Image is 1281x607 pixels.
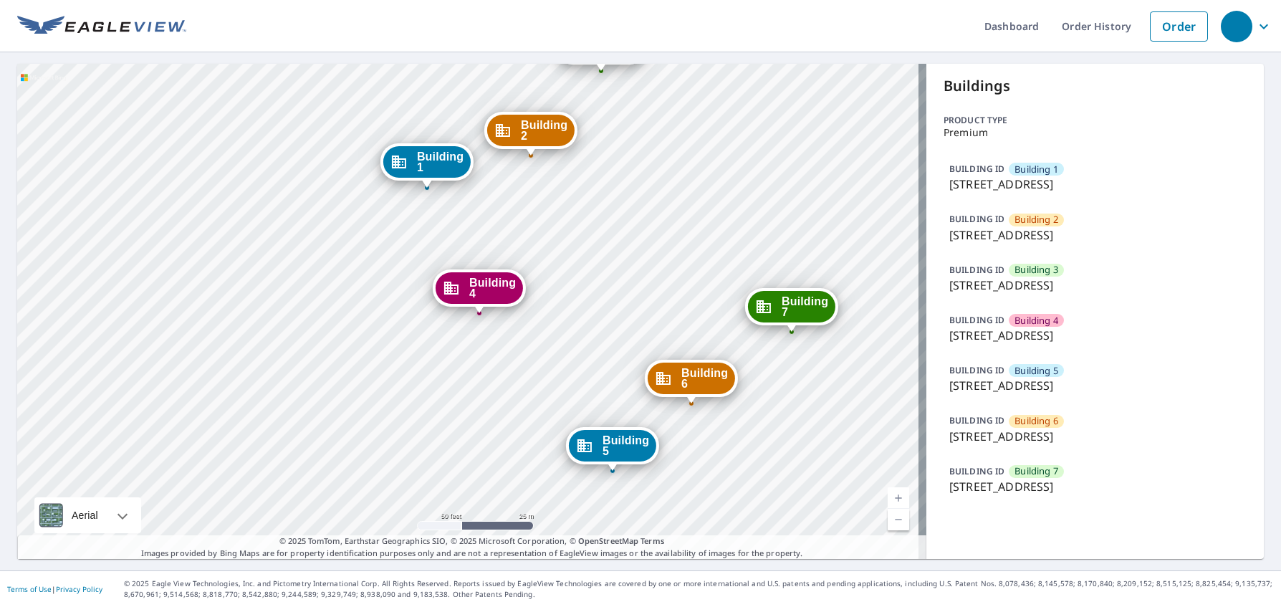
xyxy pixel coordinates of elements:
[7,585,102,593] p: |
[949,465,1004,477] p: BUILDING ID
[17,535,926,559] p: Images provided by Bing Maps are for property identification purposes only and are not a represen...
[566,427,659,472] div: Dropped pin, building Building 5, Commercial property, 2210 Canton Street Dallas, TX 75201
[7,584,52,594] a: Terms of Use
[949,414,1004,426] p: BUILDING ID
[1014,364,1058,378] span: Building 5
[888,509,909,530] a: Current Level 19, Zoom Out
[640,535,664,546] a: Terms
[34,497,141,533] div: Aerial
[67,497,102,533] div: Aerial
[949,176,1241,193] p: [STREET_ADDRESS]
[1014,314,1058,328] span: Building 4
[949,213,1004,225] p: BUILDING ID
[1014,263,1058,277] span: Building 3
[1150,11,1208,42] a: Order
[484,112,577,156] div: Dropped pin, building Building 2, Commercial property, 2210 Canton Street Dallas, TX 75201
[521,120,567,141] span: Building 2
[1014,464,1058,478] span: Building 7
[949,478,1241,495] p: [STREET_ADDRESS]
[944,127,1247,138] p: Premium
[949,428,1241,445] p: [STREET_ADDRESS]
[124,578,1274,600] p: © 2025 Eagle View Technologies, Inc. and Pictometry International Corp. All Rights Reserved. Repo...
[603,435,649,457] span: Building 5
[1014,414,1058,428] span: Building 6
[949,264,1004,276] p: BUILDING ID
[944,75,1247,97] p: Buildings
[944,114,1247,127] p: Product type
[56,584,102,594] a: Privacy Policy
[279,535,664,548] span: © 2025 TomTom, Earthstar Geographics SIO, © 2025 Microsoft Corporation, ©
[949,327,1241,344] p: [STREET_ADDRESS]
[949,226,1241,244] p: [STREET_ADDRESS]
[380,143,474,188] div: Dropped pin, building Building 1, Commercial property, 2210 Canton Street Dallas, TX 75201
[782,296,828,317] span: Building 7
[949,277,1241,294] p: [STREET_ADDRESS]
[417,151,464,173] span: Building 1
[745,288,838,333] div: Dropped pin, building Building 7, Commercial property, 2210 Canton Street Dallas, TX 75201
[949,163,1004,175] p: BUILDING ID
[949,364,1004,376] p: BUILDING ID
[1014,163,1058,176] span: Building 1
[681,368,728,389] span: Building 6
[645,360,738,404] div: Dropped pin, building Building 6, Commercial property, 2210 Canton Street Dallas, TX 75201
[888,487,909,509] a: Current Level 19, Zoom In
[17,16,186,37] img: EV Logo
[949,377,1241,394] p: [STREET_ADDRESS]
[433,269,526,314] div: Dropped pin, building Building 4, Commercial property, 2210 Canton Street Dallas, TX 75201
[1014,213,1058,226] span: Building 2
[578,535,638,546] a: OpenStreetMap
[469,277,516,299] span: Building 4
[949,314,1004,326] p: BUILDING ID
